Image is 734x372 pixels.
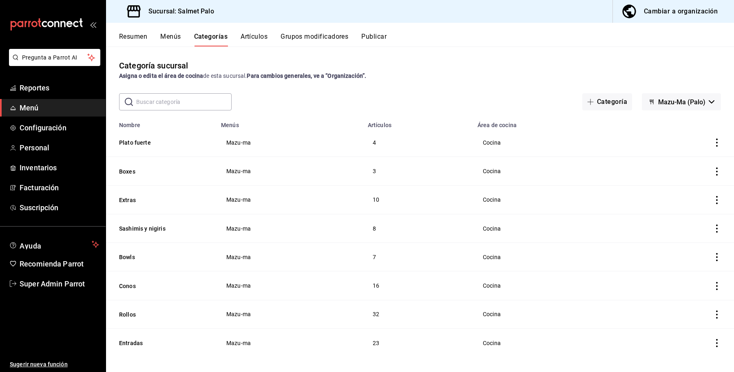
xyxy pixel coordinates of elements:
[483,168,623,174] span: Cocina
[642,93,721,110] button: Mazu-Ma (Palo)
[363,300,473,328] td: 32
[363,157,473,185] td: 3
[20,278,99,289] span: Super Admin Parrot
[20,82,99,93] span: Reportes
[658,98,705,106] span: Mazu-Ma (Palo)
[713,167,721,176] button: actions
[226,340,353,346] span: Mazu-ma
[483,197,623,203] span: Cocina
[226,140,353,145] span: Mazu-ma
[20,102,99,113] span: Menú
[226,168,353,174] span: Mazu-ma
[582,93,632,110] button: Categoría
[119,139,201,147] button: Plato fuerte
[713,139,721,147] button: actions
[363,271,473,300] td: 16
[361,33,387,46] button: Publicar
[10,360,99,369] span: Sugerir nueva función
[142,7,214,16] h3: Sucursal: Salmet Palo
[136,94,232,110] input: Buscar categoría
[713,253,721,261] button: actions
[20,240,88,249] span: Ayuda
[483,283,623,288] span: Cocina
[160,33,181,46] button: Menús
[363,329,473,357] td: 23
[483,140,623,145] span: Cocina
[22,53,88,62] span: Pregunta a Parrot AI
[473,117,633,128] th: Área de cocina
[483,226,623,231] span: Cocina
[20,258,99,269] span: Recomienda Parrot
[119,253,201,261] button: Bowls
[226,226,353,231] span: Mazu-ma
[119,167,201,176] button: Boxes
[119,33,147,46] button: Resumen
[119,310,201,319] button: Rollos
[20,122,99,133] span: Configuración
[119,59,188,72] div: Categoría sucursal
[363,128,473,157] td: 4
[226,283,353,288] span: Mazu-ma
[247,73,366,79] strong: Para cambios generales, ve a “Organización”.
[119,73,203,79] strong: Asigna o edita el área de cocina
[363,214,473,242] td: 8
[106,117,734,357] table: categoriesTable
[644,6,718,17] div: Cambiar a organización
[241,33,268,46] button: Artículos
[20,142,99,153] span: Personal
[119,339,201,347] button: Entradas
[226,254,353,260] span: Mazu-ma
[226,311,353,317] span: Mazu-ma
[90,21,96,28] button: open_drawer_menu
[281,33,348,46] button: Grupos modificadores
[363,243,473,271] td: 7
[483,311,623,317] span: Cocina
[119,72,721,80] div: de esta sucursal.
[713,225,721,233] button: actions
[119,33,734,46] div: navigation tabs
[20,182,99,193] span: Facturación
[216,117,363,128] th: Menús
[194,33,228,46] button: Categorías
[226,197,353,203] span: Mazu-ma
[483,254,623,260] span: Cocina
[9,49,100,66] button: Pregunta a Parrot AI
[6,59,100,68] a: Pregunta a Parrot AI
[119,196,201,204] button: Extras
[713,196,721,204] button: actions
[363,117,473,128] th: Artículos
[20,162,99,173] span: Inventarios
[713,310,721,319] button: actions
[119,282,201,290] button: Conos
[363,185,473,214] td: 10
[20,202,99,213] span: Suscripción
[106,117,216,128] th: Nombre
[713,339,721,347] button: actions
[713,282,721,290] button: actions
[483,340,623,346] span: Cocina
[119,225,201,233] button: Sashimis y nigiris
